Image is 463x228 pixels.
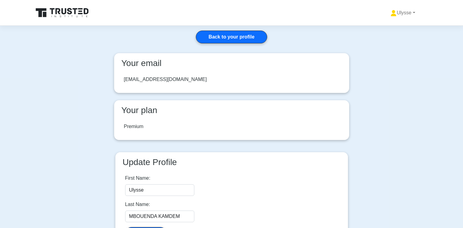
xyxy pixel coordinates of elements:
[376,7,430,19] a: Ulysse
[119,105,344,116] h3: Your plan
[124,76,207,83] div: [EMAIL_ADDRESS][DOMAIN_NAME]
[119,58,344,68] h3: Your email
[124,123,144,130] div: Premium
[125,175,151,182] label: First Name:
[125,201,150,208] label: Last Name:
[196,31,267,43] a: Back to your profile
[120,157,343,167] h3: Update Profile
